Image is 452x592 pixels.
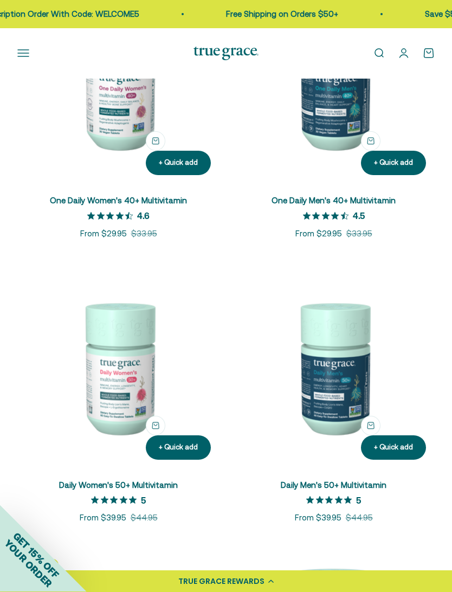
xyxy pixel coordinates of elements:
[361,436,426,460] button: + Quick add
[80,228,127,241] sale-price: From $29.95
[146,151,211,176] button: + Quick add
[17,267,219,469] img: Daily Multivitamin for Energy, Longevity, Heart Health, & Memory Support* L-ergothioneine to supp...
[91,493,141,508] span: 5 out 5 stars rating in total 13 reviews
[2,538,54,590] span: YOUR ORDER
[87,209,137,224] span: 4.6 out 5 stars rating in total 25 reviews
[226,9,338,18] a: Free Shipping on Orders $50+
[59,481,178,490] a: Daily Women's 50+ Multivitamin
[361,416,380,436] button: + Quick add
[146,132,165,151] button: + Quick add
[374,442,413,454] div: + Quick add
[178,576,264,587] div: TRUE GRACE REWARDS
[272,196,396,205] a: One Daily Men's 40+ Multivitamin
[131,228,157,241] compare-at-price: $33.95
[141,495,146,506] p: 5
[137,210,150,221] p: 4.6
[146,416,165,436] button: + Quick add
[146,436,211,460] button: + Quick add
[353,210,365,221] p: 4.5
[281,481,386,490] a: Daily Men's 50+ Multivitamin
[233,267,435,469] img: Daily Men's 50+ Multivitamin
[306,493,356,508] span: 5 out 5 stars rating in total 3 reviews
[361,132,380,151] button: + Quick add
[303,209,353,224] span: 4.5 out 5 stars rating in total 4 reviews
[11,530,61,581] span: GET 15% OFF
[159,158,198,169] div: + Quick add
[80,512,126,525] sale-price: From $39.95
[50,196,187,205] a: One Daily Women's 40+ Multivitamin
[374,158,413,169] div: + Quick add
[346,228,372,241] compare-at-price: $33.95
[361,151,426,176] button: + Quick add
[295,512,341,525] sale-price: From $39.95
[159,442,198,454] div: + Quick add
[356,495,361,506] p: 5
[131,512,158,525] compare-at-price: $44.95
[346,512,373,525] compare-at-price: $44.95
[295,228,342,241] sale-price: From $29.95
